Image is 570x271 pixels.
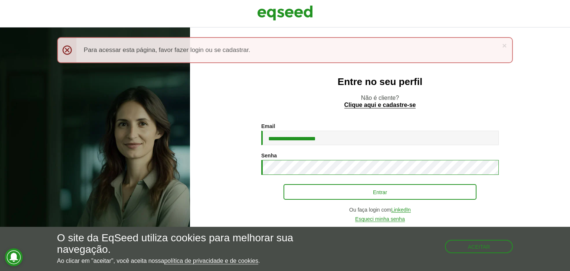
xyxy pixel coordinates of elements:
a: Clique aqui e cadastre-se [344,102,416,108]
a: política de privacidade e de cookies [164,258,258,264]
img: EqSeed Logo [257,4,313,22]
label: Email [261,124,275,129]
a: Esqueci minha senha [355,216,405,222]
div: Ou faça login com [261,207,499,213]
button: Entrar [284,184,476,200]
div: Para acessar esta página, favor fazer login ou se cadastrar. [57,37,513,63]
button: Aceitar [445,240,513,253]
h2: Entre no seu perfil [205,76,555,87]
a: × [502,42,507,49]
a: LinkedIn [391,207,411,213]
h5: O site da EqSeed utiliza cookies para melhorar sua navegação. [57,232,331,255]
label: Senha [261,153,277,158]
p: Ao clicar em "aceitar", você aceita nossa . [57,257,331,264]
p: Não é cliente? [205,94,555,108]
